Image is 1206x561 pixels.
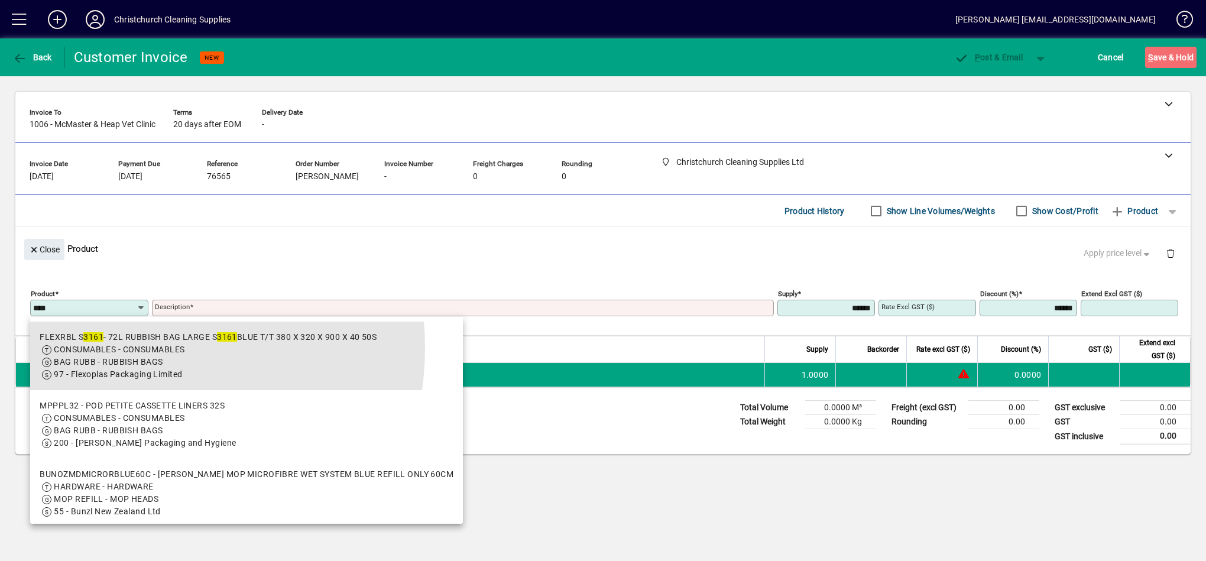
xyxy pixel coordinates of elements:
span: 200 - [PERSON_NAME] Packaging and Hygiene [54,438,236,447]
span: BAG RUBB - RUBBISH BAGS [54,357,163,367]
span: 1.0000 [802,369,829,381]
td: 0.00 [1120,415,1191,429]
button: Close [24,239,64,260]
span: 76565 [207,172,231,181]
label: Show Cost/Profit [1030,205,1098,217]
span: 0 [562,172,566,181]
mat-option: MPPPL32 - POD PETITE CASSETTE LINERS 32S [30,390,463,459]
span: - [262,120,264,129]
app-page-header-button: Close [21,244,67,254]
td: Total Weight [734,415,805,429]
div: Customer Invoice [74,48,188,67]
mat-label: Description [155,303,190,311]
span: ost & Email [954,53,1023,62]
span: 0 [473,172,478,181]
span: CONSUMABLES - CONSUMABLES [54,413,184,423]
div: Christchurch Cleaning Supplies [114,10,231,29]
span: BAG RUBB - RUBBISH BAGS [54,426,163,435]
span: [DATE] [30,172,54,181]
td: 0.0000 Kg [805,415,876,429]
span: Back [12,53,52,62]
span: Supply [806,343,828,356]
button: Profile [76,9,114,30]
span: Extend excl GST ($) [1127,336,1175,362]
span: NEW [205,54,219,61]
span: 20 days after EOM [173,120,241,129]
td: Rounding [886,415,968,429]
button: Add [38,9,76,30]
span: HARDWARE - HARDWARE [54,482,153,491]
span: [DATE] [118,172,142,181]
em: 3161 [217,332,237,342]
mat-label: Product [31,290,55,298]
span: GST ($) [1088,343,1112,356]
span: Rate excl GST ($) [916,343,970,356]
span: 1006 - McMaster & Heap Vet Clinic [30,120,155,129]
div: BUNOZMDMICRORBLUE60C - [PERSON_NAME] MOP MICROFIBRE WET SYSTEM BLUE REFILL ONLY 60CM [40,468,453,481]
div: Product [15,227,1191,270]
mat-label: Rate excl GST ($) [881,303,935,311]
td: 0.0000 [977,363,1048,387]
td: 0.00 [968,415,1039,429]
app-page-header-button: Delete [1156,248,1185,258]
span: S [1148,53,1153,62]
button: Delete [1156,239,1185,267]
div: FLEXRBL S - 72L RUBBISH BAG LARGE S BLUE T/T 380 X 320 X 900 X 40 50S [40,331,377,343]
mat-label: Discount (%) [980,290,1019,298]
em: 3161 [83,332,103,342]
span: Apply price level [1084,247,1152,260]
span: Cancel [1098,48,1124,67]
a: Knowledge Base [1168,2,1191,41]
div: [PERSON_NAME] [EMAIL_ADDRESS][DOMAIN_NAME] [955,10,1156,29]
td: 0.0000 M³ [805,401,876,415]
span: MOP REFILL - MOP HEADS [54,494,158,504]
mat-label: Supply [778,290,797,298]
td: 0.00 [968,401,1039,415]
td: GST exclusive [1049,401,1120,415]
span: Discount (%) [1001,343,1041,356]
label: Show Line Volumes/Weights [884,205,995,217]
mat-option: BUNOZMDMICRORBLUE60C - OATES MOP MICROFIBRE WET SYSTEM BLUE REFILL ONLY 60CM [30,459,463,527]
button: Post & Email [948,47,1029,68]
button: Back [9,47,55,68]
span: [PERSON_NAME] [296,172,359,181]
span: Backorder [867,343,899,356]
span: 97 - Flexoplas Packaging Limited [54,369,182,379]
button: Apply price level [1079,243,1157,264]
button: Save & Hold [1145,47,1197,68]
mat-option: FLEXRBL S3161 - 72L RUBBISH BAG LARGE S3161 BLUE T/T 380 X 320 X 900 X 40 50S [30,322,463,390]
span: 55 - Bunzl New Zealand Ltd [54,507,160,516]
div: MPPPL32 - POD PETITE CASSETTE LINERS 32S [40,400,236,412]
td: Freight (excl GST) [886,401,968,415]
td: 0.00 [1120,401,1191,415]
span: ave & Hold [1148,48,1194,67]
td: GST [1049,415,1120,429]
button: Cancel [1095,47,1127,68]
mat-label: Extend excl GST ($) [1081,290,1142,298]
span: Close [29,240,60,260]
td: GST inclusive [1049,429,1120,444]
span: - [384,172,387,181]
span: CONSUMABLES - CONSUMABLES [54,345,184,354]
span: P [975,53,980,62]
span: Product History [784,202,845,220]
button: Product History [780,200,850,222]
td: 0.00 [1120,429,1191,444]
td: Total Volume [734,401,805,415]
